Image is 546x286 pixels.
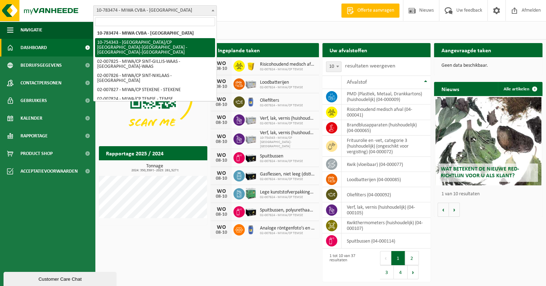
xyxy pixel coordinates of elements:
[260,226,315,231] span: Analoge röntgenfoto’s en nitraatfilms (huishoudelijk)
[214,84,228,89] div: 08-10
[441,63,535,68] p: Geen data beschikbaar.
[95,29,215,38] li: 10-783474 - MIWA CVBA - [GEOGRAPHIC_DATA]
[341,4,399,18] a: Offerte aanvragen
[245,77,257,89] img: PB-LB-0680-HPE-GY-11
[214,158,228,163] div: 08-10
[260,67,315,72] span: 02-007824 - MIWA/CP TEMSE
[260,80,303,85] span: Loodbatterijen
[260,213,315,218] span: 02-007824 - MIWA/CP TEMSE
[214,139,228,144] div: 08-10
[356,7,396,14] span: Offerte aanvragen
[94,6,216,16] span: 10-783474 - MIWA CVBA - SINT-NIKLAAS
[214,120,228,125] div: 08-10
[342,120,431,136] td: brandblusapparaten (huishoudelijk) (04-000065)
[20,56,62,74] span: Bedrijfsgegevens
[405,251,419,265] button: 2
[214,115,228,120] div: WO
[260,159,303,163] span: 02-007824 - MIWA/CP TEMSE
[260,103,303,108] span: 02-007824 - MIWA/CP TEMSE
[441,192,539,197] p: 1 van 10 resultaten
[95,95,215,104] li: 02-007824 - MIWA/CP TEMSE - TEMSE
[260,190,315,195] span: Lege kunststofverpakkingen niet recycleerbaar
[438,203,449,217] button: Vorige
[342,136,431,157] td: frituurolie en -vet, categorie 3 (huishoudelijk) (ongeschikt voor vergisting) (04-000072)
[260,195,315,199] span: 02-007824 - MIWA/CP TEMSE
[20,74,61,92] span: Contactpersonen
[210,43,267,57] h2: Ingeplande taken
[342,157,431,172] td: kwik (vloeibaar) (04-000077)
[408,265,419,279] button: Next
[95,38,215,57] li: 10-754343 - [GEOGRAPHIC_DATA]/CP [GEOGRAPHIC_DATA]-[GEOGRAPHIC_DATA] - [GEOGRAPHIC_DATA]-[GEOGRAP...
[342,202,431,218] td: verf, lak, vernis (huishoudelijk) (04-000105)
[347,79,367,85] span: Afvalstof
[260,172,315,177] span: Gasflessen, niet leeg (distikstofoxide)
[95,57,215,71] li: 02-007825 - MIWA/CP SINT-GILLIS-WAAS - [GEOGRAPHIC_DATA]-WAAS
[95,71,215,85] li: 02-007826 - MIWA/CP SINT-NIKLAAS - [GEOGRAPHIC_DATA]
[20,92,47,109] span: Gebruikers
[102,164,207,172] h3: Tonnage
[326,61,342,72] span: 10
[260,121,315,126] span: 02-007824 - MIWA/CP TEMSE
[95,85,215,95] li: 02-007827 - MIWA/CP STEKENE - STEKENE
[345,63,395,69] label: resultaten weergeven
[93,5,217,16] span: 10-783474 - MIWA CVBA - SINT-NIKLAAS
[214,189,228,194] div: WO
[214,212,228,217] div: 08-10
[214,134,228,139] div: WO
[214,230,228,235] div: 08-10
[342,233,431,249] td: spuitbussen (04-000114)
[260,154,303,159] span: Spuitbussen
[449,203,460,217] button: Volgende
[245,223,257,235] img: PB-OT-0120-HPE-00-02
[245,59,257,71] img: LP-SB-00050-HPE-22
[391,251,405,265] button: 1
[260,98,303,103] span: Oliefilters
[326,250,373,280] div: 1 tot 10 van 37 resultaten
[434,43,498,57] h2: Aangevraagde taken
[214,66,228,71] div: 08-10
[260,62,315,67] span: Risicohoudend medisch afval
[214,171,228,176] div: WO
[342,187,431,202] td: oliefilters (04-000092)
[380,251,391,265] button: Previous
[342,218,431,233] td: kwikthermometers (huishoudelijk) (04-000107)
[214,207,228,212] div: WO
[20,145,53,162] span: Product Shop
[260,130,315,136] span: Verf, lak, vernis (huishoudelijk)
[260,208,315,213] span: Spuitbussen, polyurethaan (pu)
[20,39,47,56] span: Dashboard
[394,265,408,279] button: 4
[342,89,431,105] td: PMD (Plastiek, Metaal, Drankkartons) (huishoudelijk) (04-000009)
[20,109,42,127] span: Kalender
[245,169,257,181] img: PB-LB-0680-HPE-BK-11
[326,62,341,72] span: 10
[498,82,542,96] a: Alle artikelen
[260,177,315,181] span: 02-007824 - MIWA/CP TEMSE
[4,270,118,286] iframe: chat widget
[435,97,541,185] a: Wat betekent de nieuwe RED-richtlijn voor u als klant?
[260,116,315,121] span: Verf, lak, vernis (huishoudelijk)
[245,132,257,144] img: PB-LB-0680-HPE-GY-11
[260,231,315,236] span: 02-007824 - MIWA/CP TEMSE
[214,61,228,66] div: WO
[380,265,394,279] button: 3
[214,176,228,181] div: 08-10
[102,169,207,172] span: 2024: 350,359 t - 2025: 261,527 t
[214,79,228,84] div: WO
[342,105,431,120] td: risicohoudend medisch afval (04-000041)
[434,82,466,96] h2: Nieuws
[214,153,228,158] div: WO
[155,160,207,174] a: Bekijk rapportage
[245,151,257,163] img: PB-LB-0680-HPE-BK-11
[99,146,171,160] h2: Rapportage 2025 / 2024
[214,194,228,199] div: 08-10
[214,97,228,102] div: WO
[20,21,42,39] span: Navigatie
[245,187,257,200] img: PB-HB-1400-HPE-GN-11
[322,43,374,57] h2: Uw afvalstoffen
[441,166,519,179] span: Wat betekent de nieuwe RED-richtlijn voor u als klant?
[214,102,228,107] div: 08-10
[245,205,257,217] img: PB-LB-0680-HPE-BK-11
[245,113,257,125] img: PB-LB-0680-HPE-GY-11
